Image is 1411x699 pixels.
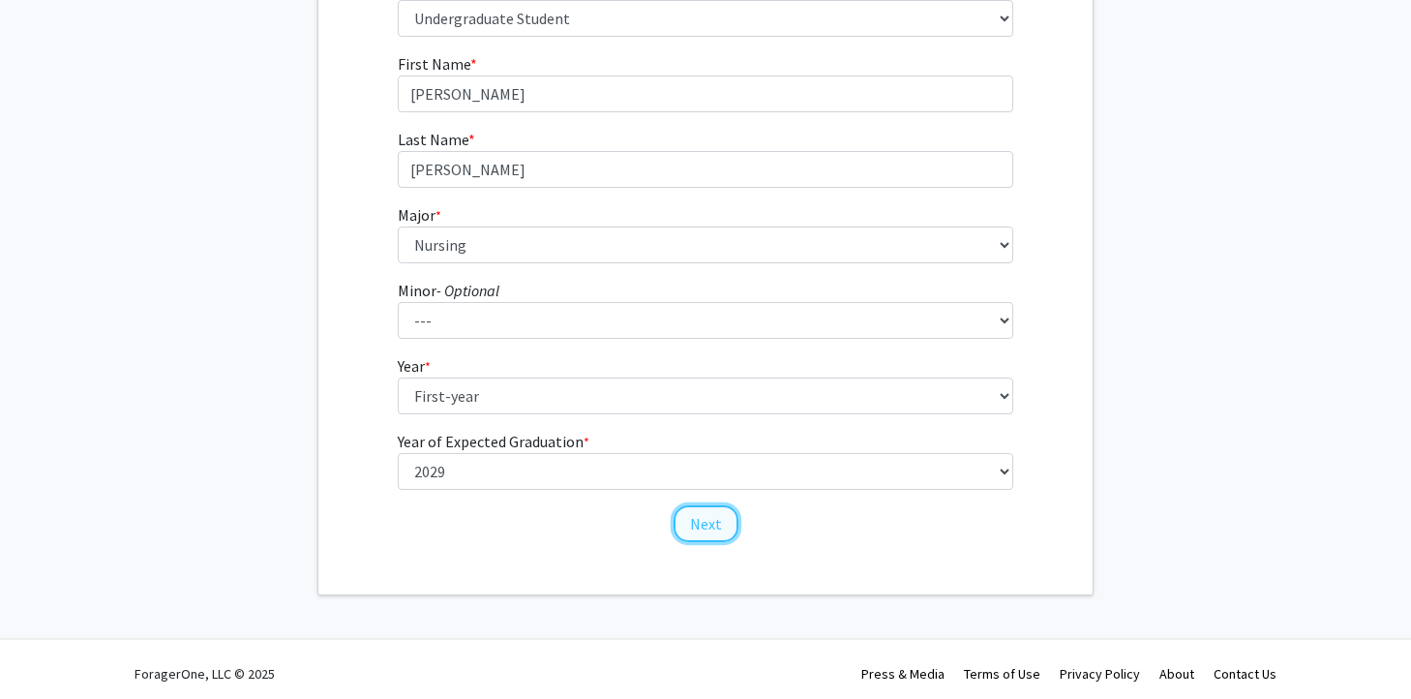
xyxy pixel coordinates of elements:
[15,612,82,684] iframe: Chat
[1214,665,1276,683] a: Contact Us
[674,505,738,542] button: Next
[398,203,441,227] label: Major
[398,279,499,302] label: Minor
[436,281,499,300] i: - Optional
[398,54,470,74] span: First Name
[1060,665,1140,683] a: Privacy Policy
[398,430,589,453] label: Year of Expected Graduation
[861,665,945,683] a: Press & Media
[1159,665,1194,683] a: About
[964,665,1040,683] a: Terms of Use
[398,130,468,149] span: Last Name
[398,354,431,378] label: Year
